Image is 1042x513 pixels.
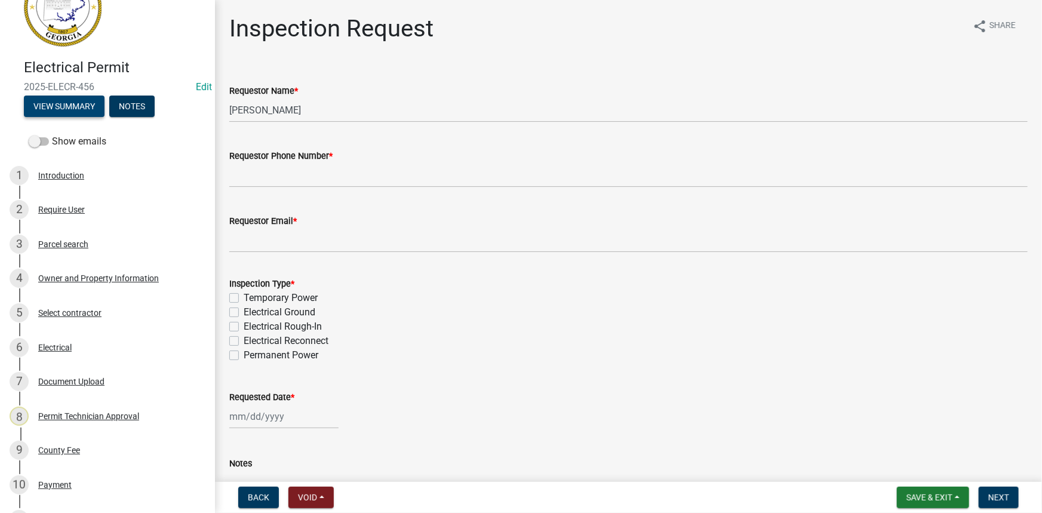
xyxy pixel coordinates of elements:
wm-modal-confirm: Notes [109,102,155,112]
div: County Fee [38,446,80,454]
label: Notes [229,460,252,468]
h4: Electrical Permit [24,59,205,76]
label: Temporary Power [244,291,318,305]
div: 3 [10,235,29,254]
a: Edit [196,81,212,93]
div: Electrical [38,343,72,352]
label: Electrical Ground [244,305,315,320]
button: Back [238,487,279,508]
button: View Summary [24,96,104,117]
input: mm/dd/yyyy [229,404,339,429]
div: Permit Technician Approval [38,412,139,420]
label: Requestor Phone Number [229,152,333,161]
label: Electrical Reconnect [244,334,328,348]
span: Next [988,493,1009,502]
label: Electrical Rough-In [244,320,322,334]
button: Next [979,487,1019,508]
label: Permanent Power [244,348,318,363]
div: Parcel search [38,240,88,248]
span: Save & Exit [906,493,952,502]
div: 8 [10,407,29,426]
label: Requested Date [229,394,294,402]
label: Requestor Email [229,217,297,226]
div: Owner and Property Information [38,274,159,282]
div: 10 [10,475,29,494]
div: 1 [10,166,29,185]
div: 4 [10,269,29,288]
div: Document Upload [38,377,104,386]
wm-modal-confirm: Edit Application Number [196,81,212,93]
wm-modal-confirm: Summary [24,102,104,112]
div: 7 [10,372,29,391]
div: 5 [10,303,29,322]
div: Payment [38,481,72,489]
span: Back [248,493,269,502]
span: 2025-ELECR-456 [24,81,191,93]
span: Share [989,19,1016,33]
h1: Inspection Request [229,14,434,43]
button: Notes [109,96,155,117]
label: Requestor Name [229,87,298,96]
label: Inspection Type [229,280,294,288]
span: Void [298,493,317,502]
button: Save & Exit [897,487,969,508]
div: 6 [10,338,29,357]
i: share [973,19,987,33]
label: Show emails [29,134,106,149]
div: Introduction [38,171,84,180]
div: 2 [10,200,29,219]
button: Void [288,487,334,508]
div: Select contractor [38,309,102,317]
button: shareShare [963,14,1025,38]
div: Require User [38,205,85,214]
div: 9 [10,441,29,460]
